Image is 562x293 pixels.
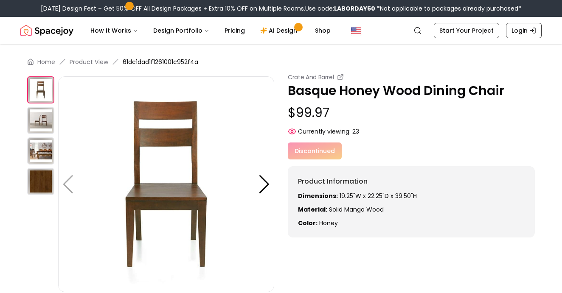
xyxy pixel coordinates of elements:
[20,17,542,44] nav: Global
[123,58,198,66] span: 61dc1dad1f1261001c952f4a
[27,168,54,195] img: https://storage.googleapis.com/spacejoy-main/assets/61dc1dad1f1261001c952f4a/product_5_gei18f4cj0i
[288,83,535,98] p: Basque Honey Wood Dining Chair
[506,23,542,38] a: Login
[352,127,359,136] span: 23
[37,58,55,66] a: Home
[298,192,338,200] strong: Dimensions:
[298,219,318,227] strong: Color:
[84,22,337,39] nav: Main
[27,58,535,66] nav: breadcrumb
[27,76,54,103] img: https://storage.googleapis.com/spacejoy-main/assets/61dc1dad1f1261001c952f4a/product_0_l8o50n6klbjh
[70,58,108,66] li: Product View
[334,4,375,13] b: LABORDAY50
[146,22,216,39] button: Design Portfolio
[319,219,338,227] span: honey
[375,4,521,13] span: *Not applicable to packages already purchased*
[20,22,73,39] img: Spacejoy Logo
[351,25,361,36] img: United States
[84,22,145,39] button: How It Works
[41,4,521,13] div: [DATE] Design Fest – Get 50% OFF All Design Packages + Extra 10% OFF on Multiple Rooms.
[298,176,525,187] h6: Product Information
[27,107,54,134] img: https://storage.googleapis.com/spacejoy-main/assets/61dc1dad1f1261001c952f4a/product_1_7dip2pde4efc
[329,205,384,214] span: Solid mango wood
[305,4,375,13] span: Use code:
[288,105,535,120] p: $99.97
[27,137,54,165] img: https://storage.googleapis.com/spacejoy-main/assets/61dc1dad1f1261001c952f4a/product_4_ba5fpb8kc7g5
[434,23,499,38] a: Start Your Project
[308,22,337,39] a: Shop
[298,127,351,136] span: Currently viewing:
[274,76,490,292] img: https://storage.googleapis.com/spacejoy-main/assets/61dc1dad1f1261001c952f4a/product_1_7dip2pde4efc
[20,22,73,39] a: Spacejoy
[288,73,334,81] small: Crate And Barrel
[298,205,327,214] strong: Material:
[58,76,274,292] img: https://storage.googleapis.com/spacejoy-main/assets/61dc1dad1f1261001c952f4a/product_0_l8o50n6klbjh
[218,22,252,39] a: Pricing
[298,192,525,200] p: 19.25"W x 22.25"D x 39.50"H
[253,22,306,39] a: AI Design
